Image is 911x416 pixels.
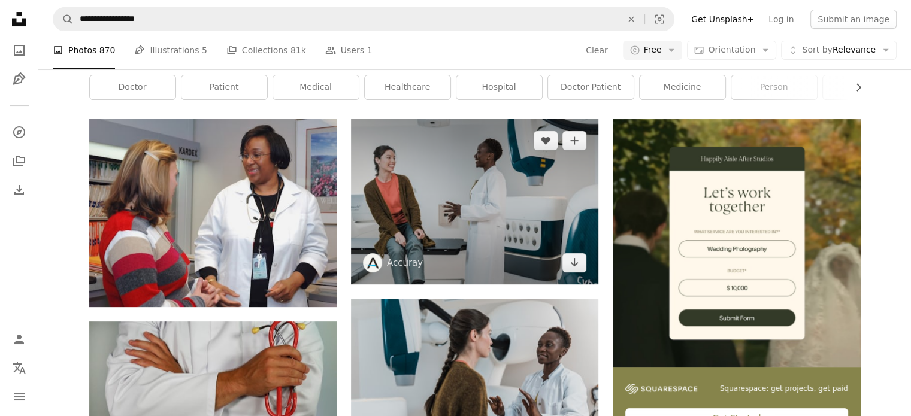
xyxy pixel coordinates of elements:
[351,196,598,207] a: a man and a woman talking
[731,75,817,99] a: person
[613,119,860,366] img: file-1747939393036-2c53a76c450aimage
[644,44,662,56] span: Free
[7,67,31,91] a: Illustrations
[53,7,674,31] form: Find visuals sitewide
[367,44,372,57] span: 1
[623,41,683,60] button: Free
[181,75,267,99] a: patient
[7,356,31,380] button: Language
[548,75,634,99] a: doctor patient
[802,44,876,56] span: Relevance
[7,178,31,202] a: Download History
[7,120,31,144] a: Explore
[325,31,373,69] a: Users 1
[7,385,31,409] button: Menu
[823,75,909,99] a: doctors
[226,31,306,69] a: Collections 81k
[810,10,897,29] button: Submit an image
[290,44,306,57] span: 81k
[625,384,697,394] img: file-1747939142011-51e5cc87e3c9
[134,31,207,69] a: Illustrations 5
[7,327,31,351] a: Log in / Sign up
[848,75,861,99] button: scroll list to the right
[351,119,598,284] img: a man and a woman talking
[687,41,776,60] button: Orientation
[351,375,598,386] a: a doctor talking to a patient
[7,7,31,34] a: Home — Unsplash
[684,10,761,29] a: Get Unsplash+
[562,131,586,150] button: Add to Collection
[708,45,755,54] span: Orientation
[562,253,586,272] a: Download
[534,131,558,150] button: Like
[618,8,644,31] button: Clear
[365,75,450,99] a: healthcare
[761,10,801,29] a: Log in
[781,41,897,60] button: Sort byRelevance
[89,385,337,396] a: doctor holding red stethoscope
[7,38,31,62] a: Photos
[273,75,359,99] a: medical
[89,208,337,218] a: woman in white button up long sleeve shirt holding white card
[640,75,725,99] a: medicine
[202,44,207,57] span: 5
[456,75,542,99] a: hospital
[90,75,175,99] a: doctor
[363,253,382,272] img: Go to Accuray's profile
[585,41,609,60] button: Clear
[53,8,74,31] button: Search Unsplash
[645,8,674,31] button: Visual search
[720,384,848,394] span: Squarespace: get projects, get paid
[802,45,832,54] span: Sort by
[89,119,337,307] img: woman in white button up long sleeve shirt holding white card
[387,257,423,269] a: Accuray
[7,149,31,173] a: Collections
